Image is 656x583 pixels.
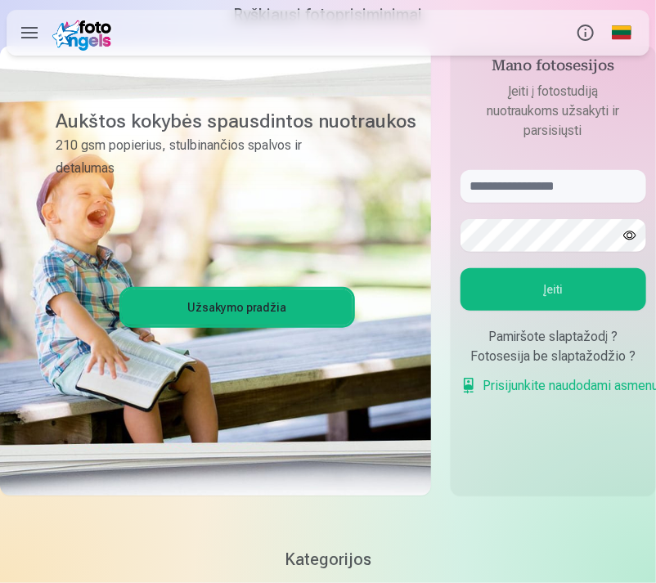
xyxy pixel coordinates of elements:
h3: Aukštos kokybės spausdintos nuotraukos [56,108,343,134]
h4: Mano fotosesijos [461,56,646,82]
div: Pamiršote slaptažodį ? [461,327,646,347]
a: Užsakymo pradžia [122,289,353,325]
button: Info [568,10,604,56]
button: Įeiti [461,268,646,311]
a: Global [604,10,640,56]
img: /fa2 [52,15,117,51]
p: 210 gsm popierius, stulbinančios spalvos ir detalumas [56,134,343,180]
div: Fotosesija be slaptažodžio ? [461,347,646,366]
p: Įeiti į fotostudiją nuotraukoms užsakyti ir parsisiųsti [461,82,646,141]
